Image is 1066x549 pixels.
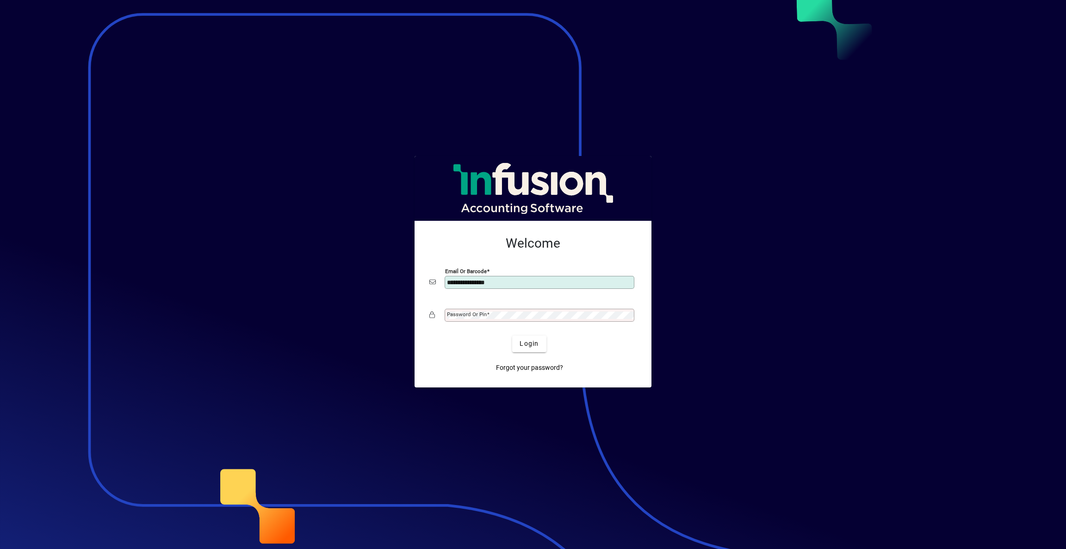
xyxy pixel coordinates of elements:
[445,268,487,274] mat-label: Email or Barcode
[429,236,637,251] h2: Welcome
[520,339,539,349] span: Login
[512,336,546,352] button: Login
[492,360,567,376] a: Forgot your password?
[447,311,487,318] mat-label: Password or Pin
[496,363,563,373] span: Forgot your password?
